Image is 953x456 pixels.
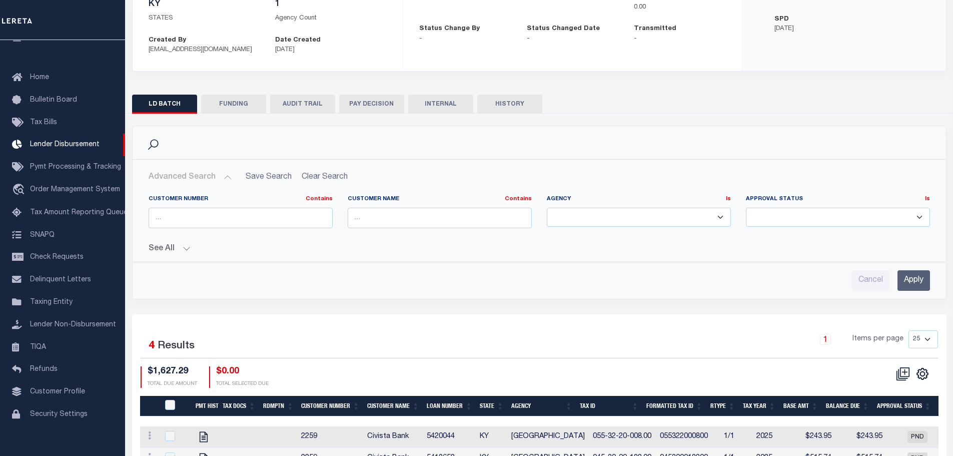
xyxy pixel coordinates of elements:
td: 5420044 [423,426,476,448]
th: Formatted Tax Id: activate to sort column ascending [642,396,706,416]
label: Results [158,338,195,354]
span: Tax Bills [30,119,57,126]
p: - [419,34,511,44]
label: Customer Name [348,195,532,204]
span: Bulletin Board [30,97,77,104]
span: Lender Disbursement [30,141,100,148]
p: [DATE] [774,24,844,34]
span: Items per page [852,334,903,345]
p: [DATE] [275,45,387,55]
span: 4 [149,341,155,351]
th: RType: activate to sort column ascending [706,396,739,416]
a: Is [925,196,930,202]
span: Taxing Entity [30,299,73,306]
p: - [527,34,619,44]
span: SNAPQ [30,231,55,238]
th: Agency: activate to sort column ascending [507,396,576,416]
th: Pmt Hist [192,396,219,416]
label: Agency [547,195,731,204]
label: SPD [774,15,789,25]
span: Lender Non-Disbursement [30,321,116,328]
td: $243.95 [835,426,886,448]
button: Advanced Search [149,168,232,187]
label: Approval Status [746,195,930,204]
th: State: activate to sort column ascending [476,396,507,416]
span: Pymt Processing & Tracking [30,164,121,171]
th: Tax Year: activate to sort column ascending [739,396,779,416]
p: - [634,34,726,44]
span: Security Settings [30,411,88,418]
label: Transmitted [634,24,676,34]
td: 055-32-20-008.00 [589,426,656,448]
th: Approval Status: activate to sort column ascending [873,396,935,416]
span: Refunds [30,366,58,373]
td: [GEOGRAPHIC_DATA] [507,426,589,448]
input: ... [348,208,532,228]
a: Contains [505,196,532,202]
p: STATES [149,14,260,24]
input: Cancel [852,270,889,291]
span: Tax Amount Reporting Queue [30,209,128,216]
th: Balance Due: activate to sort column ascending [822,396,873,416]
span: PND [907,431,927,443]
span: Order Management System [30,186,120,193]
button: HISTORY [477,95,542,114]
label: Customer Number [149,195,333,204]
p: TOTAL SELECTED DUE [216,380,269,388]
i: travel_explore [12,184,28,197]
p: Agency Count [275,14,387,24]
input: ... [149,208,333,228]
th: Rdmptn: activate to sort column ascending [259,396,297,416]
button: FUNDING [201,95,266,114]
h4: $1,627.29 [148,366,197,377]
label: Status Change By [419,24,480,34]
th: Customer Number: activate to sort column ascending [297,396,363,416]
button: LD BATCH [132,95,197,114]
a: 1 [820,334,831,345]
input: Apply [897,270,930,291]
td: 1/1 [720,426,752,448]
td: KY [476,426,507,448]
p: 0.00 [634,3,672,13]
span: TIQA [30,343,46,350]
td: 2259 [297,426,363,448]
a: Contains [306,196,333,202]
span: Customer Profile [30,388,85,395]
th: PayeePmtBatchStatus [159,396,192,416]
td: Civista Bank [363,426,423,448]
p: TOTAL DUE AMOUNT [148,380,197,388]
span: Home [30,74,49,81]
th: Tax Docs: activate to sort column ascending [219,396,260,416]
td: 055322000800 [656,426,720,448]
p: [EMAIL_ADDRESS][DOMAIN_NAME] [149,45,260,55]
span: Delinquent Letters [30,276,91,283]
td: 2025 [752,426,793,448]
button: PAY DECISION [339,95,404,114]
button: See All [149,244,930,254]
th: Loan Number: activate to sort column ascending [423,396,476,416]
a: Is [726,196,731,202]
span: Check Requests [30,254,84,261]
th: Tax Id: activate to sort column ascending [576,396,642,416]
th: Base Amt: activate to sort column ascending [779,396,822,416]
label: Created By [149,36,186,46]
button: INTERNAL [408,95,473,114]
th: &nbsp;&nbsp;&nbsp;&nbsp;&nbsp;&nbsp;&nbsp;&nbsp;&nbsp;&nbsp; [140,396,159,416]
td: $243.95 [793,426,835,448]
th: Customer Name: activate to sort column ascending [363,396,423,416]
label: Date Created [275,36,321,46]
label: Status Changed Date [527,24,600,34]
h4: $0.00 [216,366,269,377]
button: AUDIT TRAIL [270,95,335,114]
